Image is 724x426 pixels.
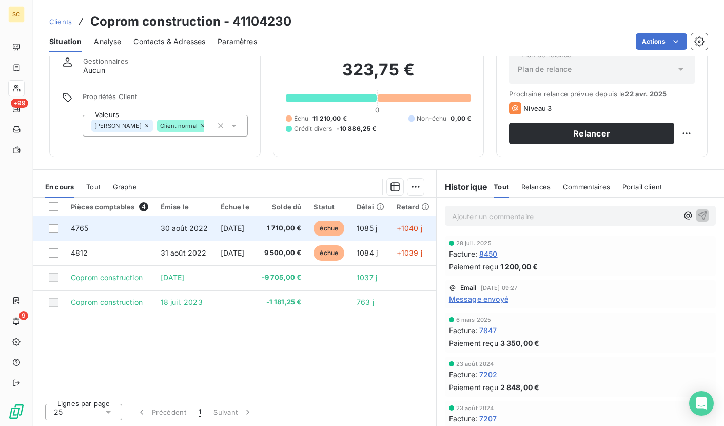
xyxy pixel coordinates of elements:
[294,114,309,123] span: Échu
[161,298,203,306] span: 18 juil. 2023
[45,183,74,191] span: En cours
[500,382,540,393] span: 2 848,00 €
[509,123,674,144] button: Relancer
[83,92,248,107] span: Propriétés Client
[523,104,552,112] span: Niveau 3
[563,183,610,191] span: Commentaires
[262,203,302,211] div: Solde dû
[625,90,667,98] span: 22 avr. 2025
[479,369,498,380] span: 7202
[456,405,494,411] span: 23 août 2024
[689,391,714,416] div: Open Intercom Messenger
[460,285,477,291] span: Email
[94,123,142,129] span: [PERSON_NAME]
[113,183,137,191] span: Graphe
[357,224,377,233] span: 1085 j
[417,114,446,123] span: Non-échu
[337,124,377,133] span: -10 886,25 €
[294,124,332,133] span: Crédit divers
[437,181,488,193] h6: Historique
[71,224,89,233] span: 4765
[207,401,259,423] button: Suivant
[494,183,509,191] span: Tout
[636,33,687,50] button: Actions
[133,36,205,47] span: Contacts & Adresses
[8,403,25,420] img: Logo LeanPay
[622,183,662,191] span: Portail client
[71,298,143,306] span: Coprom construction
[49,36,82,47] span: Situation
[86,183,101,191] span: Tout
[262,297,302,307] span: -1 181,25 €
[479,325,497,336] span: 7847
[161,224,208,233] span: 30 août 2022
[71,248,88,257] span: 4812
[449,248,477,259] span: Facture :
[449,261,498,272] span: Paiement reçu
[357,248,378,257] span: 1084 j
[286,60,472,90] h2: 323,75 €
[397,248,422,257] span: +1039 j
[357,203,384,211] div: Délai
[449,382,498,393] span: Paiement reçu
[161,248,207,257] span: 31 août 2022
[449,325,477,336] span: Facture :
[49,17,72,26] span: Clients
[218,36,257,47] span: Paramètres
[11,99,28,108] span: +99
[161,273,185,282] span: [DATE]
[262,273,302,283] span: -9 705,00 €
[94,36,121,47] span: Analyse
[83,57,128,65] span: Gestionnaires
[71,273,143,282] span: Coprom construction
[199,407,201,417] span: 1
[204,121,212,130] input: Ajouter une valeur
[449,338,498,348] span: Paiement reçu
[221,248,245,257] span: [DATE]
[19,311,28,320] span: 9
[481,285,518,291] span: [DATE] 09:27
[312,114,347,123] span: 11 210,00 €
[221,203,249,211] div: Échue le
[357,298,374,306] span: 763 j
[49,16,72,27] a: Clients
[71,202,148,211] div: Pièces comptables
[456,361,494,367] span: 23 août 2024
[375,106,379,114] span: 0
[262,223,302,234] span: 1 710,00 €
[262,248,302,258] span: 9 500,00 €
[518,64,572,74] span: Plan de relance
[314,203,344,211] div: Statut
[8,6,25,23] div: SC
[449,294,508,304] span: Message envoyé
[192,401,207,423] button: 1
[509,90,695,98] span: Prochaine relance prévue depuis le
[160,123,198,129] span: Client normal
[451,114,471,123] span: 0,00 €
[161,203,208,211] div: Émise le
[90,12,292,31] h3: Coprom construction - 41104230
[397,224,422,233] span: +1040 j
[479,413,497,424] span: 7207
[500,338,540,348] span: 3 350,00 €
[456,317,492,323] span: 6 mars 2025
[83,65,105,75] span: Aucun
[449,413,477,424] span: Facture :
[500,261,538,272] span: 1 200,00 €
[357,273,377,282] span: 1037 j
[479,248,498,259] span: 8450
[130,401,192,423] button: Précédent
[54,407,63,417] span: 25
[221,224,245,233] span: [DATE]
[456,240,492,246] span: 28 juil. 2025
[139,202,148,211] span: 4
[449,369,477,380] span: Facture :
[397,203,429,211] div: Retard
[8,101,24,117] a: +99
[314,221,344,236] span: échue
[314,245,344,261] span: échue
[521,183,551,191] span: Relances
